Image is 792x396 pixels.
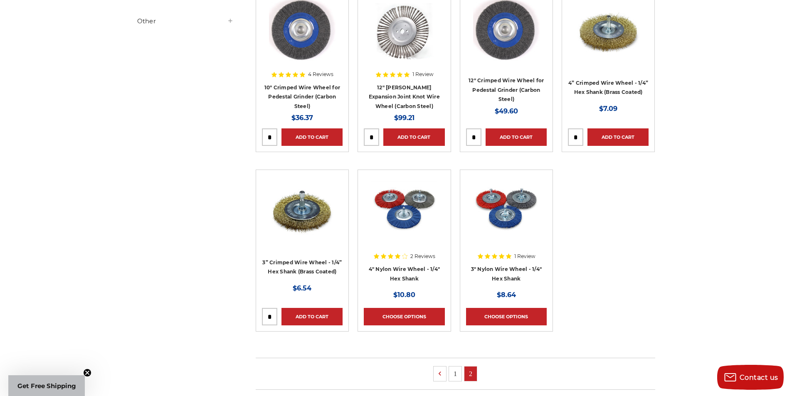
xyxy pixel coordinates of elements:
[717,365,784,390] button: Contact us
[599,105,617,113] span: $7.09
[262,176,343,256] a: 3 inch brass coated crimped wire wheel
[449,366,461,381] a: 1
[364,176,444,256] a: 4 inch nylon wire wheel for drill
[369,84,440,109] a: 12" [PERSON_NAME] Expansion Joint Knot Wire Wheel (Carbon Steel)
[137,16,234,26] h5: Other
[293,284,311,292] span: $6.54
[466,176,547,256] a: Nylon Filament Wire Wheels with Hex Shank
[371,176,437,242] img: 4 inch nylon wire wheel for drill
[471,266,542,282] a: 3" Nylon Wire Wheel - 1/4" Hex Shank
[369,266,440,282] a: 4" Nylon Wire Wheel - 1/4" Hex Shank
[410,254,435,259] span: 2 Reviews
[514,254,535,259] span: 1 Review
[587,128,649,146] a: Add to Cart
[497,291,516,299] span: $8.64
[469,77,544,102] a: 12" Crimped Wire Wheel for Pedestal Grinder (Carbon Steel)
[473,176,540,242] img: Nylon Filament Wire Wheels with Hex Shank
[364,308,444,325] a: Choose Options
[365,3,444,63] img: 12" Expansion Joint Wire Wheel
[17,382,76,390] span: Get Free Shipping
[269,176,336,242] img: 3 inch brass coated crimped wire wheel
[281,128,343,146] a: Add to Cart
[394,114,415,122] span: $99.21
[8,375,85,396] div: Get Free ShippingClose teaser
[495,107,518,115] span: $49.60
[466,308,547,325] a: Choose Options
[464,366,477,381] a: 2
[262,259,342,275] a: 3” Crimped Wire Wheel - 1/4” Hex Shank (Brass Coated)
[281,308,343,325] a: Add to Cart
[486,128,547,146] a: Add to Cart
[83,369,91,377] button: Close teaser
[393,291,415,299] span: $10.80
[291,114,313,122] span: $36.37
[740,374,778,381] span: Contact us
[568,80,648,96] a: 4” Crimped Wire Wheel - 1/4” Hex Shank (Brass Coated)
[383,128,444,146] a: Add to Cart
[264,84,340,109] a: 10" Crimped Wire Wheel for Pedestal Grinder (Carbon Steel)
